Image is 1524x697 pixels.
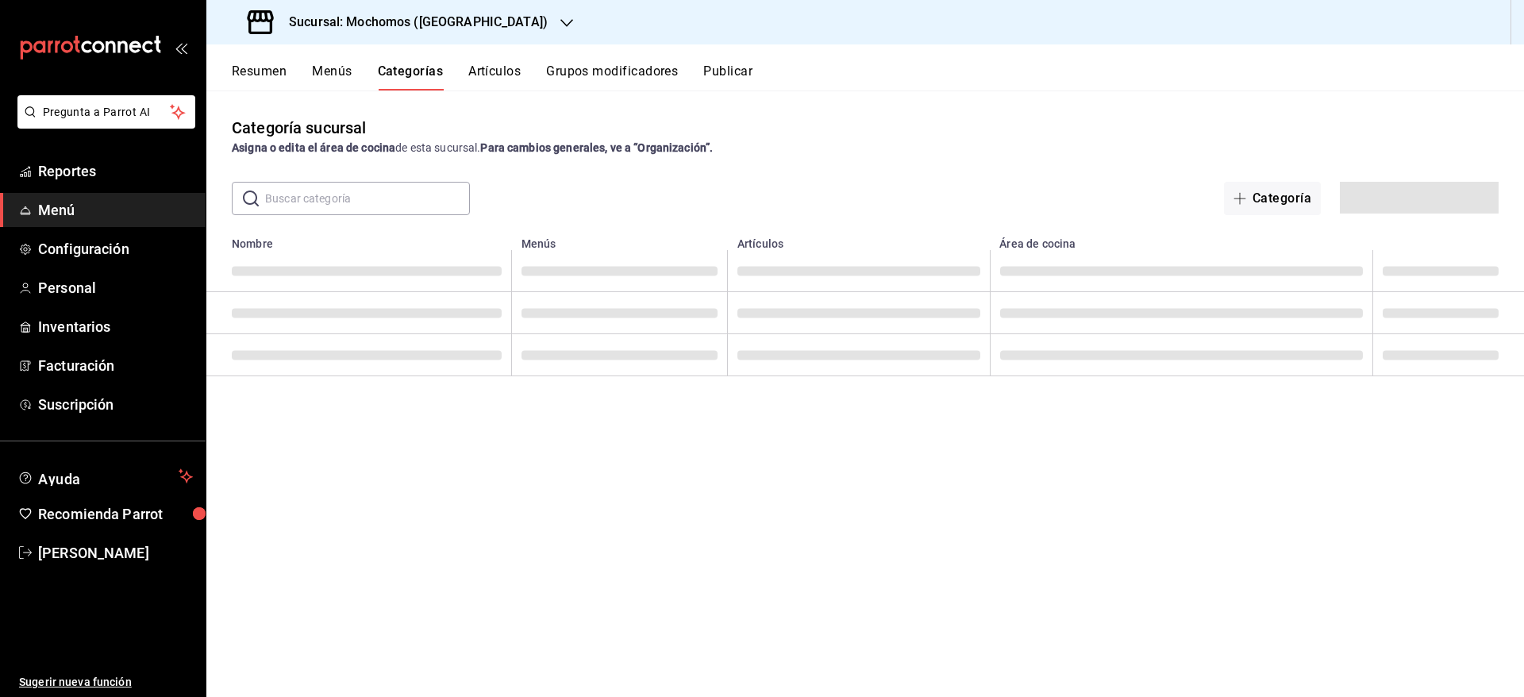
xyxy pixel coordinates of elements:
[990,228,1372,250] th: Área de cocina
[232,140,1499,156] div: de esta sucursal.
[232,141,395,154] strong: Asigna o edita el área de cocina
[11,115,195,132] a: Pregunta a Parrot AI
[38,503,193,525] span: Recomienda Parrot
[38,542,193,564] span: [PERSON_NAME]
[546,64,678,90] button: Grupos modificadores
[17,95,195,129] button: Pregunta a Parrot AI
[265,183,470,214] input: Buscar categoría
[276,13,548,32] h3: Sucursal: Mochomos ([GEOGRAPHIC_DATA])
[38,355,193,376] span: Facturación
[703,64,752,90] button: Publicar
[728,228,991,250] th: Artículos
[38,467,172,486] span: Ayuda
[480,141,713,154] strong: Para cambios generales, ve a “Organización”.
[38,277,193,298] span: Personal
[38,160,193,182] span: Reportes
[38,394,193,415] span: Suscripción
[1224,182,1321,215] button: Categoría
[206,228,1524,376] table: categoriesTable
[206,228,512,250] th: Nombre
[232,116,366,140] div: Categoría sucursal
[468,64,521,90] button: Artículos
[43,104,171,121] span: Pregunta a Parrot AI
[378,64,444,90] button: Categorías
[312,64,352,90] button: Menús
[232,64,287,90] button: Resumen
[38,316,193,337] span: Inventarios
[38,199,193,221] span: Menú
[175,41,187,54] button: open_drawer_menu
[19,674,193,691] span: Sugerir nueva función
[512,228,728,250] th: Menús
[232,64,1524,90] div: navigation tabs
[38,238,193,260] span: Configuración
